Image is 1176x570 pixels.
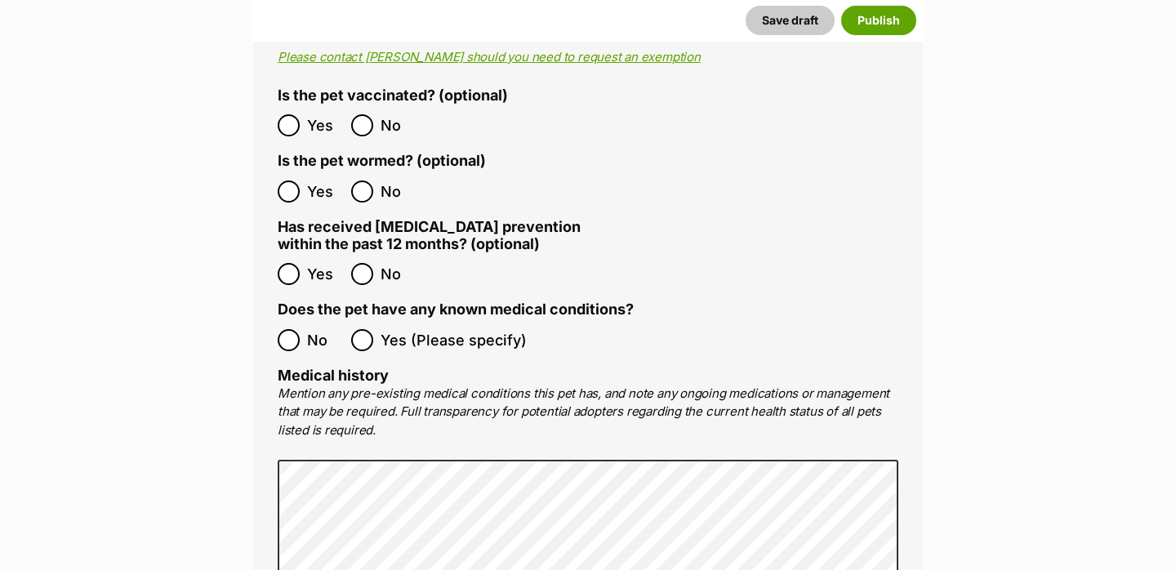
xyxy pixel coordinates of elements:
[307,180,343,203] span: Yes
[278,153,486,170] label: Is the pet wormed? (optional)
[381,180,416,203] span: No
[307,329,343,351] span: No
[307,263,343,285] span: Yes
[381,329,527,351] span: Yes (Please specify)
[278,367,389,384] label: Medical history
[841,6,916,35] button: Publish
[278,385,898,440] p: Mention any pre-existing medical conditions this pet has, and note any ongoing medications or man...
[307,114,343,136] span: Yes
[746,6,835,35] button: Save draft
[381,114,416,136] span: No
[278,87,508,105] label: Is the pet vaccinated? (optional)
[278,219,588,252] label: Has received [MEDICAL_DATA] prevention within the past 12 months? (optional)
[278,49,701,65] a: Please contact [PERSON_NAME] should you need to request an exemption
[278,301,634,318] label: Does the pet have any known medical conditions?
[381,263,416,285] span: No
